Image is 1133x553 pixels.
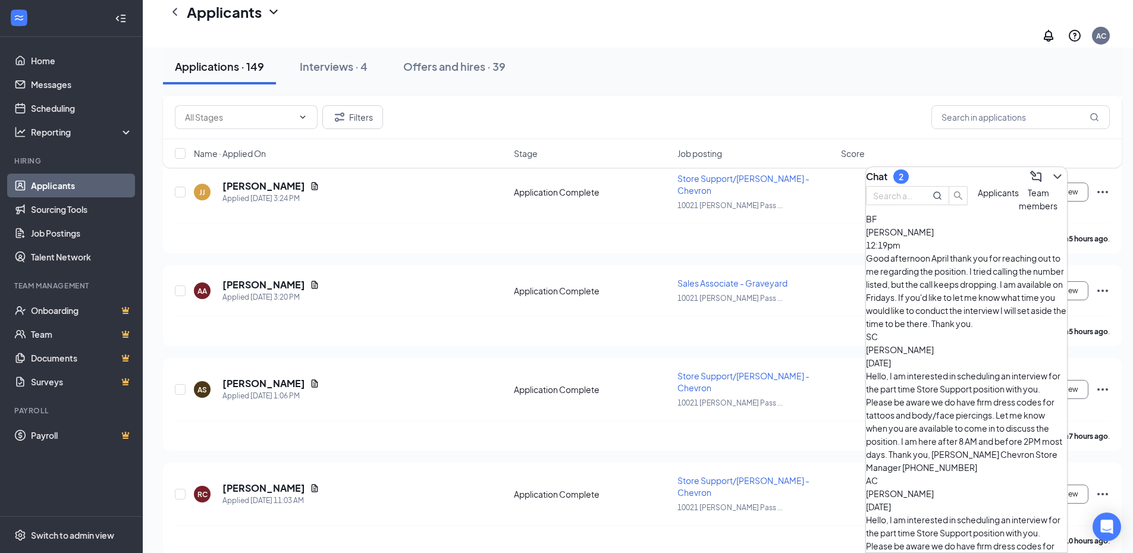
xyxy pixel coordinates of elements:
div: Payroll [14,406,130,416]
div: AC [866,474,1067,487]
svg: Ellipses [1096,487,1110,501]
svg: WorkstreamLogo [13,12,25,24]
svg: Settings [14,529,26,541]
svg: Document [310,483,319,493]
svg: ChevronDown [266,5,281,19]
div: AC [1096,31,1106,41]
a: Home [31,49,133,73]
svg: Collapse [115,12,127,24]
svg: ChevronLeft [168,5,182,19]
button: ComposeMessage [1027,167,1046,186]
a: SurveysCrown [31,370,133,394]
span: [PERSON_NAME] [866,344,934,355]
a: Job Postings [31,221,133,245]
span: Store Support/[PERSON_NAME] - Chevron [677,370,809,393]
svg: QuestionInfo [1068,29,1082,43]
svg: Analysis [14,126,26,138]
svg: Document [310,280,319,290]
div: RC [197,489,208,499]
b: 5 hours ago [1069,327,1108,336]
span: Store Support/[PERSON_NAME] - Chevron [677,475,809,498]
div: Team Management [14,281,130,291]
div: BF [866,212,1067,225]
h5: [PERSON_NAME] [222,482,305,495]
span: Job posting [677,147,722,159]
div: Hiring [14,156,130,166]
b: 10 hours ago [1065,536,1108,545]
span: Sales Associate - Graveyard [677,278,787,288]
input: Search applicant [873,189,916,202]
svg: Ellipses [1096,284,1110,298]
div: Application Complete [514,285,670,297]
span: [PERSON_NAME] [866,488,934,499]
span: Stage [514,147,538,159]
svg: MagnifyingGlass [1090,112,1099,122]
span: 10021 [PERSON_NAME] Pass ... [677,503,783,512]
span: 12:19pm [866,240,900,250]
b: 7 hours ago [1069,432,1108,441]
h3: Chat [866,170,887,183]
span: [PERSON_NAME] [866,227,934,237]
svg: Ellipses [1096,382,1110,397]
a: Scheduling [31,96,133,120]
div: AS [197,385,207,395]
span: [DATE] [866,357,891,368]
a: OnboardingCrown [31,299,133,322]
button: search [949,186,968,205]
div: Application Complete [514,488,670,500]
h5: [PERSON_NAME] [222,377,305,390]
div: Interviews · 4 [300,59,368,74]
svg: ChevronDown [298,112,307,122]
div: Switch to admin view [31,529,114,541]
div: Applied [DATE] 11:03 AM [222,495,319,507]
span: Name · Applied On [194,147,266,159]
button: ChevronDown [1048,167,1067,186]
h5: [PERSON_NAME] [222,180,305,193]
svg: Notifications [1041,29,1056,43]
div: Applications · 149 [175,59,264,74]
a: TeamCrown [31,322,133,346]
div: AA [197,286,207,296]
span: Score [841,147,865,159]
svg: Filter [332,110,347,124]
div: Applied [DATE] 3:24 PM [222,193,319,205]
h5: [PERSON_NAME] [222,278,305,291]
a: Messages [31,73,133,96]
a: PayrollCrown [31,423,133,447]
input: All Stages [185,111,293,124]
div: Good afternoon April thank you for reaching out to me regarding the position. I tried calling the... [866,252,1067,330]
a: Applicants [31,174,133,197]
span: 10021 [PERSON_NAME] Pass ... [677,398,783,407]
svg: Ellipses [1096,185,1110,199]
h1: Applicants [187,2,262,22]
div: Applied [DATE] 1:06 PM [222,390,319,402]
span: Team members [1019,187,1057,211]
svg: Document [310,379,319,388]
span: [DATE] [866,501,891,512]
svg: MagnifyingGlass [933,191,942,200]
a: DocumentsCrown [31,346,133,370]
span: 10021 [PERSON_NAME] Pass ... [677,294,783,303]
span: Applicants [978,187,1019,198]
span: 10021 [PERSON_NAME] Pass ... [677,201,783,210]
svg: ChevronDown [1050,169,1065,184]
div: Offers and hires · 39 [403,59,506,74]
div: JJ [199,187,205,197]
div: Open Intercom Messenger [1093,513,1121,541]
div: SC [866,330,1067,343]
div: Application Complete [514,384,670,395]
div: Applied [DATE] 3:20 PM [222,291,319,303]
svg: Document [310,181,319,191]
a: Talent Network [31,245,133,269]
input: Search in applications [931,105,1110,129]
div: Reporting [31,126,133,138]
div: 2 [899,172,903,182]
div: Application Complete [514,186,670,198]
span: search [949,191,967,200]
a: Sourcing Tools [31,197,133,221]
b: 5 hours ago [1069,234,1108,243]
div: Hello, I am interested in scheduling an interview for the part time Store Support position with y... [866,369,1067,474]
button: Filter Filters [322,105,383,129]
svg: ComposeMessage [1029,169,1043,184]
